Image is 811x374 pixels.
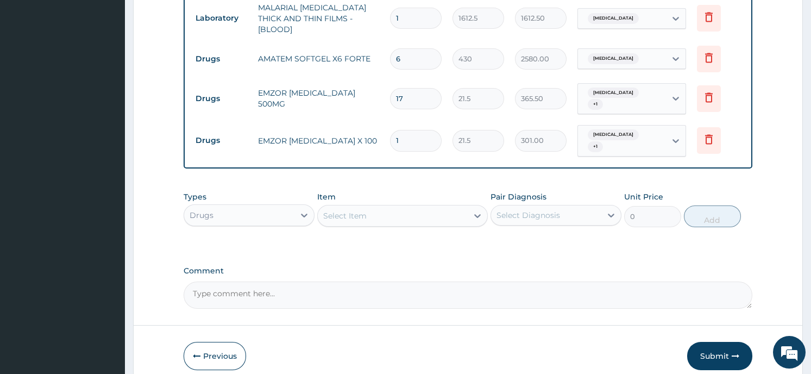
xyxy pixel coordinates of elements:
label: Unit Price [624,191,663,202]
label: Pair Diagnosis [491,191,546,202]
div: Select Item [323,210,367,221]
div: Drugs [190,210,213,221]
button: Add [684,205,741,227]
span: + 1 [588,99,603,110]
button: Previous [184,342,246,370]
td: EMZOR [MEDICAL_DATA] X 100 [253,130,384,152]
label: Types [184,192,206,202]
td: Laboratory [190,8,253,28]
div: Select Diagnosis [496,210,560,221]
button: Submit [687,342,752,370]
span: [MEDICAL_DATA] [588,13,639,24]
textarea: Type your message and hit 'Enter' [5,254,207,292]
label: Item [317,191,336,202]
td: Drugs [190,89,253,109]
span: [MEDICAL_DATA] [588,129,639,140]
span: + 1 [588,141,603,152]
span: [MEDICAL_DATA] [588,53,639,64]
td: EMZOR [MEDICAL_DATA] 500MG [253,82,384,115]
td: Drugs [190,49,253,69]
label: Comment [184,266,752,276]
span: We're online! [63,116,150,226]
td: AMATEM SOFTGEL X6 FORTE [253,48,384,70]
img: d_794563401_company_1708531726252_794563401 [20,54,44,82]
span: [MEDICAL_DATA] [588,88,639,98]
div: Minimize live chat window [178,5,204,32]
div: Chat with us now [56,61,183,75]
td: Drugs [190,130,253,151]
